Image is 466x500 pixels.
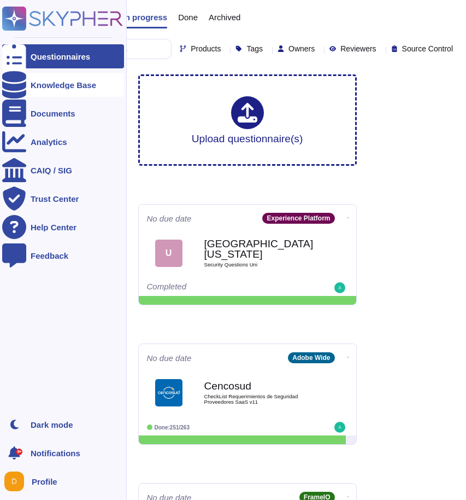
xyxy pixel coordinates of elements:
[31,223,76,231] div: Help Center
[288,45,315,53] span: Owners
[31,109,75,118] div: Documents
[31,166,72,175] div: CAIQ / SIG
[147,214,192,223] span: No due date
[334,422,345,433] img: user
[402,45,453,53] span: Source Control
[32,478,57,486] span: Profile
[155,425,190,431] span: Done: 251/263
[340,45,376,53] span: Reviewers
[178,13,198,21] span: Done
[204,394,314,404] span: CheckList Requerimientos de Seguridad Proveedores SaaS v11
[192,96,303,144] div: Upload questionnaire(s)
[2,73,124,97] a: Knowledge Base
[31,252,68,260] div: Feedback
[31,81,96,89] div: Knowledge Base
[204,381,314,391] b: Cencosud
[246,45,263,53] span: Tags
[288,352,334,363] div: Adobe Wide
[2,243,124,268] a: Feedback
[16,449,22,455] div: 9+
[204,239,314,259] b: [GEOGRAPHIC_DATA][US_STATE]
[2,130,124,154] a: Analytics
[122,13,167,21] span: In progress
[31,53,90,61] div: Questionnaires
[31,421,73,429] div: Dark mode
[191,45,221,53] span: Products
[262,213,334,224] div: Experience Platform
[31,449,80,457] span: Notifications
[4,472,24,491] img: user
[147,282,281,293] div: Completed
[31,138,67,146] div: Analytics
[2,469,32,493] button: user
[155,240,182,267] div: U
[2,158,124,182] a: CAIQ / SIG
[334,282,345,293] img: user
[155,379,182,406] img: Logo
[204,262,314,268] span: Security Questions Uni
[2,101,124,125] a: Documents
[2,44,124,68] a: Questionnaires
[2,187,124,211] a: Trust Center
[31,195,79,203] div: Trust Center
[147,354,192,362] span: No due date
[2,215,124,239] a: Help Center
[209,13,240,21] span: Archived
